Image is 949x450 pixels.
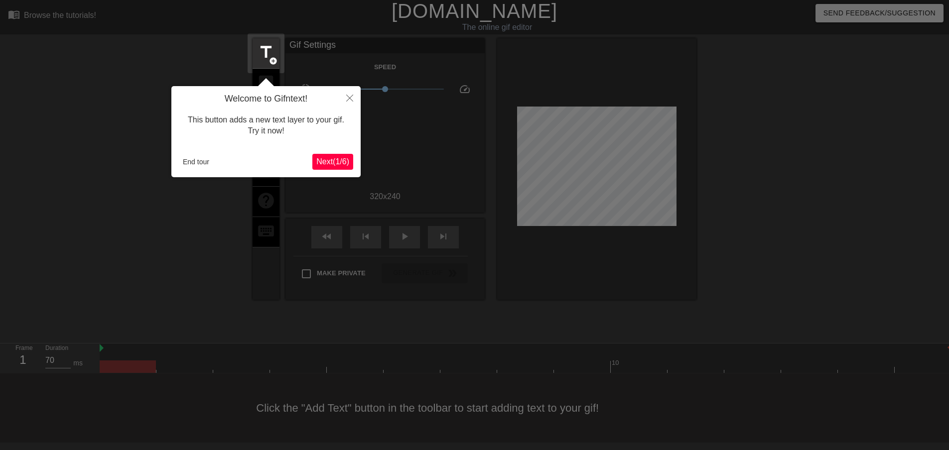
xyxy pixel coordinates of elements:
h4: Welcome to Gifntext! [179,94,353,105]
button: End tour [179,154,213,169]
span: Next ( 1 / 6 ) [316,157,349,166]
div: This button adds a new text layer to your gif. Try it now! [179,105,353,147]
button: Close [339,86,361,109]
button: Next [312,154,353,170]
